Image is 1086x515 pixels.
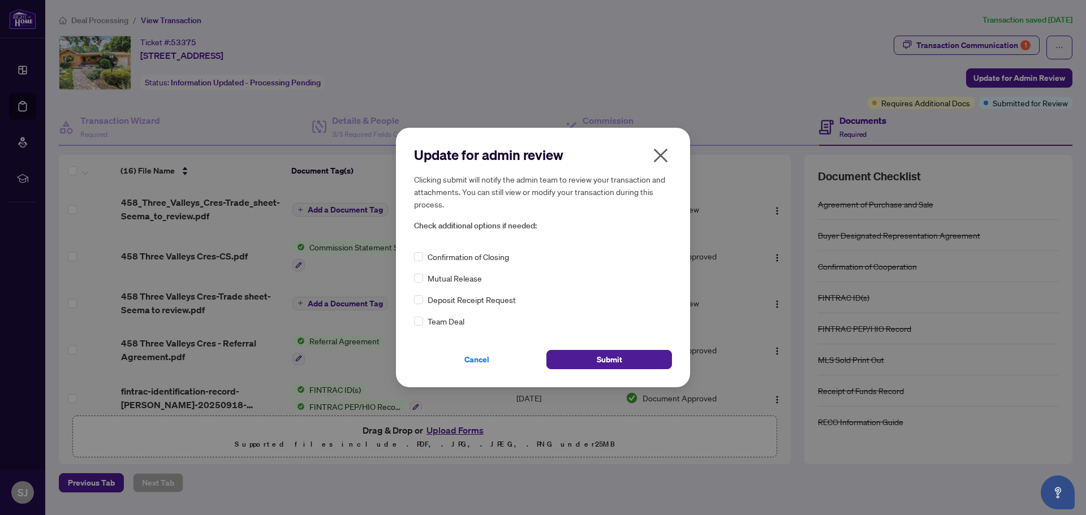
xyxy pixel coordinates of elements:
button: Submit [546,350,672,369]
span: Submit [597,350,622,369]
span: Check additional options if needed: [414,219,672,232]
button: Cancel [414,350,540,369]
h2: Update for admin review [414,146,672,164]
span: Team Deal [428,315,464,327]
span: Cancel [464,350,489,369]
span: Mutual Release [428,272,482,284]
button: Open asap [1041,475,1075,509]
span: Deposit Receipt Request [428,293,516,306]
span: Confirmation of Closing [428,250,509,263]
span: close [652,146,670,165]
h5: Clicking submit will notify the admin team to review your transaction and attachments. You can st... [414,173,672,210]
